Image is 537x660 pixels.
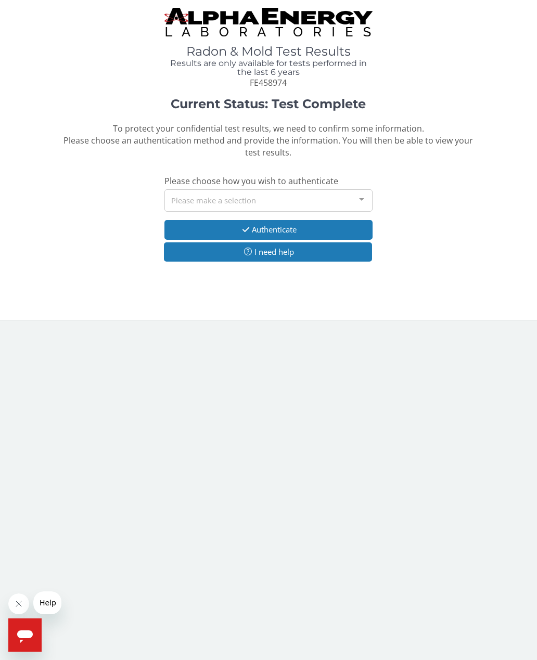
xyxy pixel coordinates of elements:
[171,96,366,111] strong: Current Status: Test Complete
[164,242,373,262] button: I need help
[33,591,61,614] iframe: Message from company
[164,8,373,36] img: TightCrop.jpg
[8,593,29,614] iframe: Close message
[164,59,373,77] h4: Results are only available for tests performed in the last 6 years
[8,618,42,652] iframe: Button to launch messaging window
[164,220,373,239] button: Authenticate
[171,194,256,206] span: Please make a selection
[164,175,338,187] span: Please choose how you wish to authenticate
[63,123,473,158] span: To protect your confidential test results, we need to confirm some information. Please choose an ...
[164,45,373,58] h1: Radon & Mold Test Results
[250,77,287,88] span: FE458974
